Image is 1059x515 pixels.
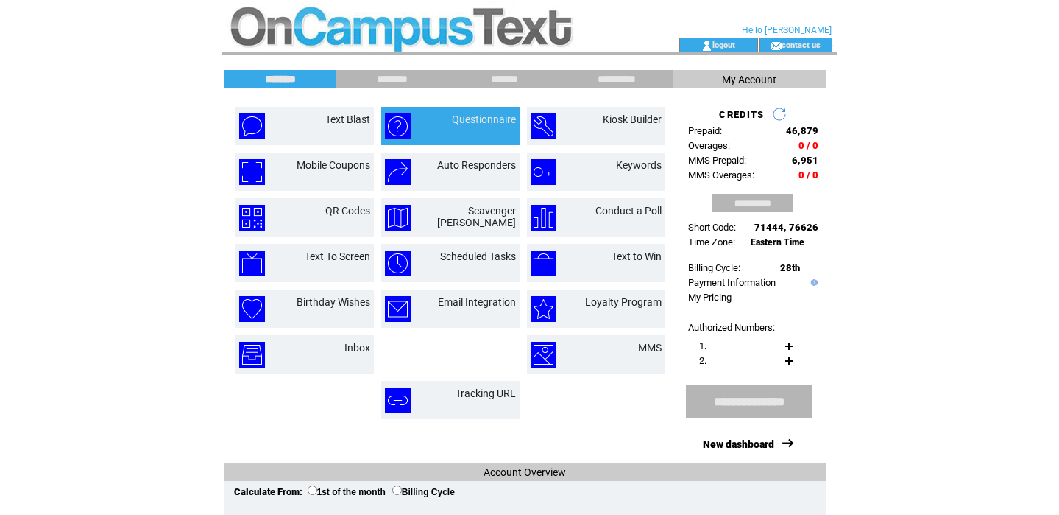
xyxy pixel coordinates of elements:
[239,296,265,322] img: birthday-wishes.png
[308,486,317,495] input: 1st of the month
[712,40,735,49] a: logout
[585,296,662,308] a: Loyalty Program
[385,296,411,322] img: email-integration.png
[531,251,556,276] img: text-to-win.png
[688,140,730,151] span: Overages:
[638,342,662,354] a: MMS
[392,487,455,497] label: Billing Cycle
[484,466,566,478] span: Account Overview
[531,342,556,368] img: mms.png
[531,205,556,231] img: conduct-a-poll.png
[456,388,516,399] a: Tracking URL
[754,222,818,233] span: 71444, 76626
[344,342,370,354] a: Inbox
[780,262,800,273] span: 28th
[531,113,556,139] img: kiosk-builder.png
[392,486,402,495] input: Billing Cycle
[239,251,265,276] img: text-to-screen.png
[771,40,782,52] img: contact_us_icon.gif
[798,140,818,151] span: 0 / 0
[782,40,821,49] a: contact us
[239,159,265,185] img: mobile-coupons.png
[305,251,370,262] a: Text To Screen
[531,296,556,322] img: loyalty-program.png
[325,113,370,125] a: Text Blast
[688,322,775,333] span: Authorized Numbers:
[385,388,411,413] img: tracking-url.png
[688,262,740,273] span: Billing Cycle:
[452,113,516,125] a: Questionnaire
[234,486,302,497] span: Calculate From:
[297,296,370,308] a: Birthday Wishes
[688,155,746,166] span: MMS Prepaid:
[722,74,776,85] span: My Account
[807,279,818,286] img: help.gif
[786,125,818,136] span: 46,879
[325,205,370,217] a: QR Codes
[437,205,516,228] a: Scavenger [PERSON_NAME]
[688,222,736,233] span: Short Code:
[688,237,735,248] span: Time Zone:
[792,155,818,166] span: 6,951
[719,109,764,120] span: CREDITS
[688,292,732,303] a: My Pricing
[751,237,804,248] span: Eastern Time
[699,355,706,366] span: 2.
[616,159,662,171] a: Keywords
[438,296,516,308] a: Email Integration
[603,113,662,125] a: Kiosk Builder
[239,205,265,231] img: qr-codes.png
[612,251,662,262] a: Text to Win
[798,169,818,181] span: 0 / 0
[385,159,411,185] img: auto-responders.png
[703,438,774,450] a: New dashboard
[385,205,411,231] img: scavenger-hunt.png
[437,159,516,171] a: Auto Responders
[385,251,411,276] img: scheduled-tasks.png
[595,205,662,217] a: Conduct a Poll
[308,487,386,497] label: 1st of the month
[742,25,832,35] span: Hello [PERSON_NAME]
[385,113,411,139] img: questionnaire.png
[531,159,556,185] img: keywords.png
[239,113,265,139] img: text-blast.png
[239,342,265,368] img: inbox.png
[699,340,706,351] span: 1.
[701,40,712,52] img: account_icon.gif
[688,277,776,288] a: Payment Information
[688,169,754,181] span: MMS Overages:
[297,159,370,171] a: Mobile Coupons
[688,125,722,136] span: Prepaid:
[440,251,516,262] a: Scheduled Tasks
